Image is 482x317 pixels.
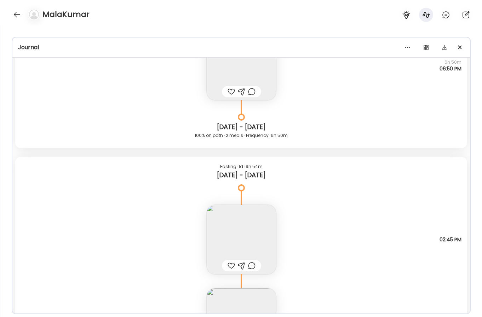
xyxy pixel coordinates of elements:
div: [DATE] - [DATE] [21,123,461,131]
img: bg-avatar-default.svg [29,10,39,19]
span: 6h 50m [440,59,461,65]
h4: MalaKumar [42,9,90,20]
img: images%2FUE3X63HvoEY3kEgyQWSjgqxFq1Z2%2F5Abq5bLIuSGmLuhFcwJf%2FiO19kRpZZtHvD1BCbhPk_240 [207,31,276,100]
div: [DATE] - [DATE] [21,171,461,179]
span: 06:50 PM [440,65,461,72]
div: Fasting: 1d 19h 54m [21,162,461,171]
div: Journal [18,43,464,52]
img: images%2FUE3X63HvoEY3kEgyQWSjgqxFq1Z2%2Fumkw5gyQlM4kOPdXpfWe%2FD47ij9REAYNH7xlJ9yRg_240 [207,205,276,274]
span: 02:45 PM [440,236,461,243]
div: 100% on path · 2 meals · Frequency: 6h 50m [21,131,461,140]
